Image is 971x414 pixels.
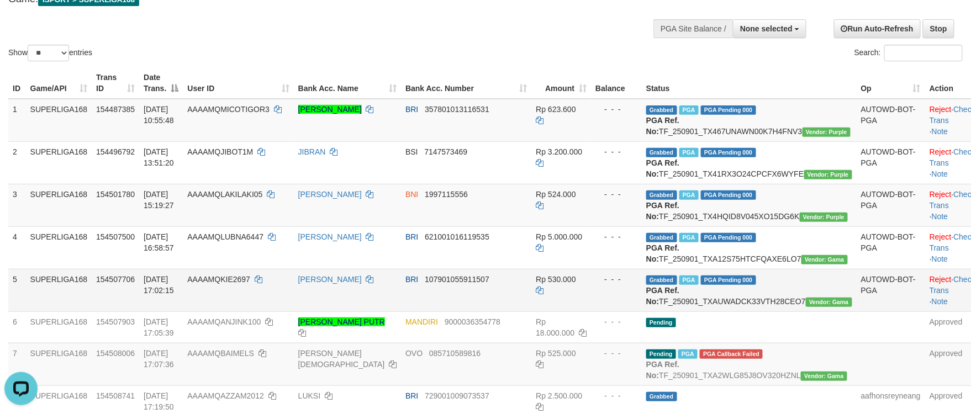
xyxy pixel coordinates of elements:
[96,147,135,156] span: 154496792
[445,317,500,326] span: Copy 9000036354778 to clipboard
[531,67,591,99] th: Amount: activate to sort column ascending
[298,391,320,400] a: LUKSI
[646,243,679,263] b: PGA Ref. No:
[701,148,756,157] span: PGA Pending
[405,105,418,114] span: BRI
[401,67,531,99] th: Bank Acc. Number: activate to sort column ascending
[187,147,253,156] span: AAAAMQJIBOT1M
[595,348,637,359] div: - - -
[595,189,637,200] div: - - -
[429,349,481,358] span: Copy 085710589816 to clipboard
[26,67,92,99] th: Game/API: activate to sort column ascending
[144,105,174,125] span: [DATE] 10:55:48
[405,232,418,241] span: BRI
[187,349,254,358] span: AAAAMQBAIMELS
[96,349,135,358] span: 154508006
[26,311,92,343] td: SUPERLIGA168
[932,254,948,263] a: Note
[536,275,576,284] span: Rp 530.000
[425,190,468,199] span: Copy 1997115556 to clipboard
[96,391,135,400] span: 154508741
[646,116,679,136] b: PGA Ref. No:
[932,169,948,178] a: Note
[96,105,135,114] span: 154487385
[595,316,637,327] div: - - -
[144,391,174,411] span: [DATE] 17:19:50
[144,275,174,295] span: [DATE] 17:02:15
[923,19,954,38] a: Stop
[857,269,925,311] td: AUTOWD-BOT-PGA
[642,226,857,269] td: TF_250901_TXA12S75HTCFQAXE6LO7
[642,99,857,142] td: TF_250901_TX467UNAWN00K7H4FNV3
[298,190,362,199] a: [PERSON_NAME]
[646,360,679,380] b: PGA Ref. No:
[801,255,848,264] span: Vendor URL: https://trx31.1velocity.biz
[425,105,489,114] span: Copy 357801013116531 to clipboard
[591,67,642,99] th: Balance
[642,184,857,226] td: TF_250901_TX4HQID8V045XO15DG6K
[700,349,763,359] span: PGA Error
[679,105,699,115] span: Marked by aafandaneth
[595,274,637,285] div: - - -
[92,67,139,99] th: Trans ID: activate to sort column ascending
[930,232,952,241] a: Reject
[298,317,385,326] a: [PERSON_NAME] PUTR
[8,343,26,385] td: 7
[701,275,756,285] span: PGA Pending
[932,212,948,221] a: Note
[678,349,698,359] span: Marked by aafounsreynich
[187,317,261,326] span: AAAAMQANJINK100
[425,391,489,400] span: Copy 729001009073537 to clipboard
[405,391,418,400] span: BRI
[8,45,92,61] label: Show entries
[144,232,174,252] span: [DATE] 16:58:57
[701,105,756,115] span: PGA Pending
[857,67,925,99] th: Op: activate to sort column ascending
[8,99,26,142] td: 1
[28,45,69,61] select: Showentries
[642,343,857,385] td: TF_250901_TXA2WLG85J8OV320HZNL
[187,232,263,241] span: AAAAMQLUBNA6447
[8,184,26,226] td: 3
[857,184,925,226] td: AUTOWD-BOT-PGA
[26,141,92,184] td: SUPERLIGA168
[930,105,952,114] a: Reject
[144,147,174,167] span: [DATE] 13:51:20
[187,105,270,114] span: AAAAMQMICOTIGOR3
[932,127,948,136] a: Note
[144,317,174,337] span: [DATE] 17:05:39
[294,67,401,99] th: Bank Acc. Name: activate to sort column ascending
[298,105,362,114] a: [PERSON_NAME]
[646,190,677,200] span: Grabbed
[679,190,699,200] span: Marked by aafsoycanthlai
[857,226,925,269] td: AUTOWD-BOT-PGA
[733,19,806,38] button: None selected
[857,141,925,184] td: AUTOWD-BOT-PGA
[679,233,699,242] span: Marked by aafsoycanthlai
[8,269,26,311] td: 5
[536,349,576,358] span: Rp 525.000
[96,190,135,199] span: 154501780
[930,275,952,284] a: Reject
[187,190,262,199] span: AAAAMQLAKILAKI05
[8,311,26,343] td: 6
[298,147,326,156] a: JIBRAN
[424,147,467,156] span: Copy 7147573469 to clipboard
[425,275,489,284] span: Copy 107901055911507 to clipboard
[26,269,92,311] td: SUPERLIGA168
[854,45,963,61] label: Search:
[679,148,699,157] span: Marked by aafsoumeymey
[144,190,174,210] span: [DATE] 15:19:27
[884,45,963,61] input: Search:
[187,275,250,284] span: AAAAMQKIE2697
[96,317,135,326] span: 154507903
[26,226,92,269] td: SUPERLIGA168
[536,105,576,114] span: Rp 623.600
[8,67,26,99] th: ID
[405,349,423,358] span: OVO
[298,275,362,284] a: [PERSON_NAME]
[806,298,852,307] span: Vendor URL: https://trx31.1velocity.biz
[405,147,418,156] span: BSI
[646,105,677,115] span: Grabbed
[857,99,925,142] td: AUTOWD-BOT-PGA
